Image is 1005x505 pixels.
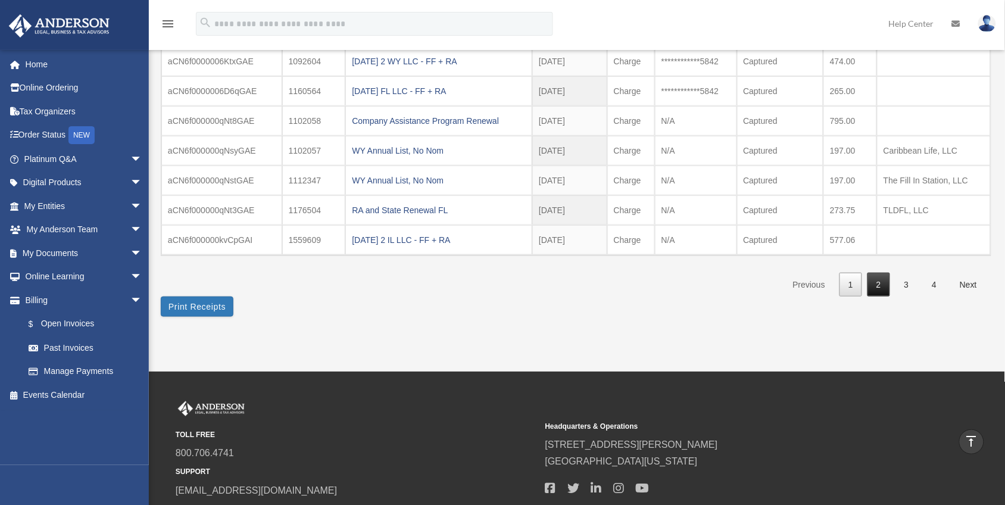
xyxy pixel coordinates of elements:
[352,172,526,189] div: WY Annual List, No Nom
[176,401,247,417] img: Anderson Advisors Platinum Portal
[784,273,834,297] a: Previous
[8,288,160,312] a: Billingarrow_drop_down
[8,147,160,171] a: Platinum Q&Aarrow_drop_down
[607,195,655,225] td: Charge
[161,46,282,76] td: aCN6f0000006KtxGAE
[8,52,160,76] a: Home
[161,136,282,166] td: aCN6f000000qNsyGAE
[823,166,877,195] td: 197.00
[545,440,718,450] a: [STREET_ADDRESS][PERSON_NAME]
[161,76,282,106] td: aCN6f0000006D6qGAE
[823,195,877,225] td: 273.75
[8,76,160,100] a: Online Ordering
[607,136,655,166] td: Charge
[161,195,282,225] td: aCN6f000000qNt3GAE
[823,225,877,255] td: 577.06
[161,21,175,31] a: menu
[951,273,986,297] a: Next
[978,15,996,32] img: User Pic
[823,106,877,136] td: 795.00
[161,297,233,317] button: Print Receipts
[532,46,607,76] td: [DATE]
[8,123,160,148] a: Order StatusNEW
[823,76,877,106] td: 265.00
[607,225,655,255] td: Charge
[737,136,824,166] td: Captured
[282,46,346,76] td: 1092604
[199,16,212,29] i: search
[823,136,877,166] td: 197.00
[737,106,824,136] td: Captured
[8,241,160,265] a: My Documentsarrow_drop_down
[17,336,154,360] a: Past Invoices
[282,195,346,225] td: 1176504
[352,142,526,159] div: WY Annual List, No Nom
[607,46,655,76] td: Charge
[8,171,160,195] a: Digital Productsarrow_drop_down
[130,171,154,195] span: arrow_drop_down
[8,218,160,242] a: My Anderson Teamarrow_drop_down
[8,194,160,218] a: My Entitiesarrow_drop_down
[607,106,655,136] td: Charge
[282,106,346,136] td: 1102058
[823,46,877,76] td: 474.00
[877,195,991,225] td: TLDFL, LLC
[655,225,737,255] td: N/A
[737,166,824,195] td: Captured
[35,317,41,332] span: $
[17,312,160,336] a: $Open Invoices
[959,429,984,454] a: vertical_align_top
[130,194,154,219] span: arrow_drop_down
[161,17,175,31] i: menu
[161,166,282,195] td: aCN6f000000qNstGAE
[839,273,862,297] a: 1
[352,232,526,248] div: [DATE] 2 IL LLC - FF + RA
[655,106,737,136] td: N/A
[532,166,607,195] td: [DATE]
[352,113,526,129] div: Company Assistance Program Renewal
[130,147,154,172] span: arrow_drop_down
[655,195,737,225] td: N/A
[877,136,991,166] td: Caribbean Life, LLC
[545,420,907,433] small: Headquarters & Operations
[352,202,526,219] div: RA and State Renewal FL
[895,273,918,297] a: 3
[532,76,607,106] td: [DATE]
[130,241,154,266] span: arrow_drop_down
[737,76,824,106] td: Captured
[282,225,346,255] td: 1559609
[282,76,346,106] td: 1160564
[176,486,337,496] a: [EMAIL_ADDRESS][DOMAIN_NAME]
[130,265,154,289] span: arrow_drop_down
[130,288,154,313] span: arrow_drop_down
[655,136,737,166] td: N/A
[655,166,737,195] td: N/A
[282,136,346,166] td: 1102057
[532,225,607,255] td: [DATE]
[352,53,526,70] div: [DATE] 2 WY LLC - FF + RA
[130,218,154,242] span: arrow_drop_down
[607,76,655,106] td: Charge
[8,265,160,289] a: Online Learningarrow_drop_down
[737,225,824,255] td: Captured
[161,225,282,255] td: aCN6f000000kvCpGAI
[877,166,991,195] td: The Fill In Station, LLC
[176,448,234,459] a: 800.706.4741
[68,126,95,144] div: NEW
[8,99,160,123] a: Tax Organizers
[5,14,113,38] img: Anderson Advisors Platinum Portal
[532,195,607,225] td: [DATE]
[352,83,526,99] div: [DATE] FL LLC - FF + RA
[8,383,160,407] a: Events Calendar
[532,106,607,136] td: [DATE]
[965,434,979,448] i: vertical_align_top
[737,195,824,225] td: Captured
[545,457,698,467] a: [GEOGRAPHIC_DATA][US_STATE]
[17,360,160,384] a: Manage Payments
[923,273,945,297] a: 4
[176,429,537,441] small: TOLL FREE
[176,466,537,479] small: SUPPORT
[867,273,890,297] a: 2
[607,166,655,195] td: Charge
[532,136,607,166] td: [DATE]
